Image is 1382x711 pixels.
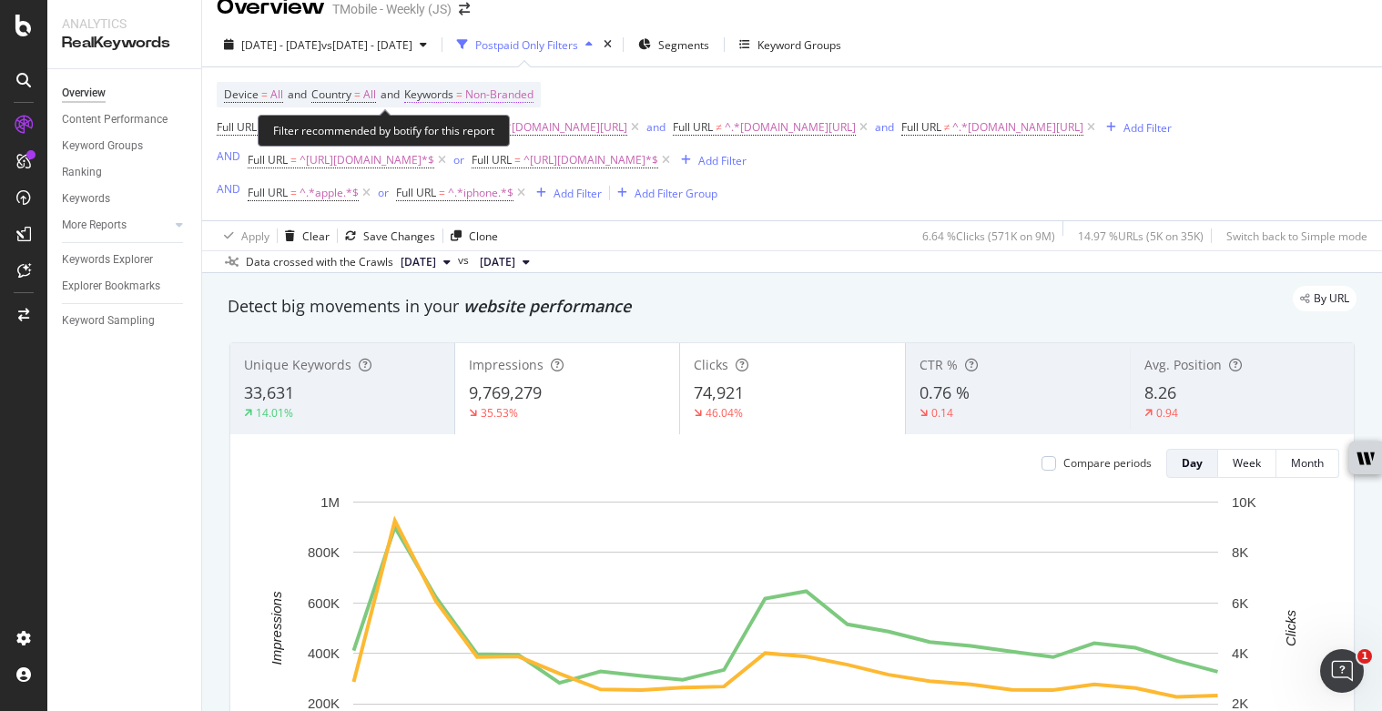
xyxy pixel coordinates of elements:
button: Keyword Groups [732,30,849,59]
span: ^[URL][DOMAIN_NAME]*$ [300,147,434,173]
button: and [646,118,666,136]
span: = [290,152,297,168]
text: 800K [308,544,340,560]
div: and [875,119,894,135]
span: Full URL [472,152,512,168]
div: Save Changes [363,229,435,244]
button: Clear [278,221,330,250]
button: [DATE] - [DATE]vs[DATE] - [DATE] [217,30,434,59]
div: Switch back to Simple mode [1226,229,1367,244]
span: Full URL [248,185,288,200]
span: = [290,185,297,200]
a: Overview [62,84,188,103]
span: Full URL [248,152,288,168]
span: and [381,86,400,102]
span: = [514,152,521,168]
div: Analytics [62,15,187,33]
a: Keywords [62,189,188,208]
div: Month [1291,455,1324,471]
span: Full URL [673,119,713,135]
span: ^.*apple.*$ [300,180,359,206]
div: Overview [62,84,106,103]
span: ^.*[DOMAIN_NAME][URL] [496,115,627,140]
span: vs [458,252,473,269]
span: 74,921 [694,381,744,403]
div: 0.14 [931,405,953,421]
span: ≠ [716,119,722,135]
text: 10K [1232,494,1256,510]
div: Add Filter [1123,120,1172,136]
span: vs [DATE] - [DATE] [321,37,412,53]
div: 35.53% [481,405,518,421]
div: Keyword Groups [757,37,841,53]
button: AND [217,147,240,165]
button: Switch back to Simple mode [1219,221,1367,250]
button: Add Filter [674,149,747,171]
button: [DATE] [393,251,458,273]
text: 4K [1232,645,1248,661]
div: Explorer Bookmarks [62,277,160,296]
div: RealKeywords [62,33,187,54]
div: arrow-right-arrow-left [459,3,470,15]
div: Clear [302,229,330,244]
div: 6.64 % Clicks ( 571K on 9M ) [922,229,1055,244]
span: [DATE] - [DATE] [241,37,321,53]
div: More Reports [62,216,127,235]
button: Day [1166,449,1218,478]
span: ^.*iphone.*$ [448,180,513,206]
div: legacy label [1293,286,1357,311]
div: Ranking [62,163,102,182]
div: times [600,36,615,54]
button: Postpaid Only Filters [450,30,600,59]
a: Ranking [62,163,188,182]
span: 8.26 [1144,381,1176,403]
button: Save Changes [338,221,435,250]
button: and [875,118,894,136]
span: and [288,86,307,102]
button: or [453,151,464,168]
span: Non-Branded [465,82,533,107]
button: Apply [217,221,269,250]
button: Clone [443,221,498,250]
span: 2025 Sep. 26th [401,254,436,270]
button: [DATE] [473,251,537,273]
span: = [439,185,445,200]
text: Clicks [1283,609,1298,645]
button: AND [217,180,240,198]
span: Avg. Position [1144,356,1222,373]
span: Full URL [396,185,436,200]
button: or [378,184,389,201]
span: Clicks [694,356,728,373]
span: ^.*[DOMAIN_NAME][URL] [725,115,856,140]
span: = [261,86,268,102]
div: 14.97 % URLs ( 5K on 35K ) [1078,229,1204,244]
div: Content Performance [62,110,168,129]
div: Add Filter Group [635,186,717,201]
div: Keywords Explorer [62,250,153,269]
div: Add Filter [554,186,602,201]
span: 9,769,279 [469,381,542,403]
div: Apply [241,229,269,244]
div: or [453,152,464,168]
span: Country [311,86,351,102]
span: Full URL [901,119,941,135]
div: 14.01% [256,405,293,421]
div: Keyword Sampling [62,311,155,330]
span: ^.*[DOMAIN_NAME][URL] [952,115,1083,140]
div: Keyword Groups [62,137,143,156]
a: Explorer Bookmarks [62,277,188,296]
span: 33,631 [244,381,294,403]
span: By URL [1314,293,1349,304]
button: Week [1218,449,1276,478]
div: Day [1182,455,1203,471]
div: Keywords [62,189,110,208]
text: 8K [1232,544,1248,560]
text: 2K [1232,696,1248,711]
span: 1 [1357,649,1372,664]
button: Add Filter [1099,117,1172,138]
span: All [270,82,283,107]
div: or [378,185,389,200]
div: Week [1233,455,1261,471]
span: Full URL [217,119,257,135]
text: Impressions [269,591,284,665]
